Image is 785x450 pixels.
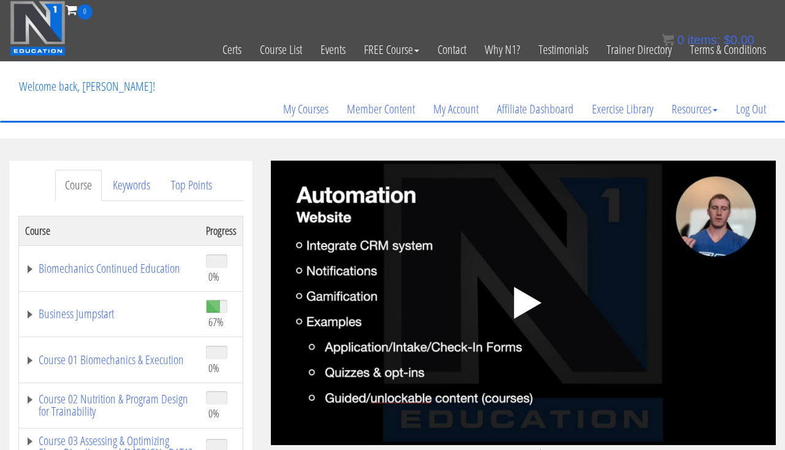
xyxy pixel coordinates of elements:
[25,262,194,275] a: Biomechanics Continued Education
[724,33,730,47] span: $
[311,20,355,80] a: Events
[355,20,428,80] a: FREE Course
[583,80,662,139] a: Exercise Library
[77,4,93,20] span: 0
[213,20,251,80] a: Certs
[161,170,222,201] a: Top Points
[55,170,102,201] a: Course
[662,80,727,139] a: Resources
[208,315,224,329] span: 67%
[208,270,219,283] span: 0%
[597,20,681,80] a: Trainer Directory
[25,354,194,366] a: Course 01 Biomechanics & Execution
[25,393,194,418] a: Course 02 Nutrition & Program Design for Trainability
[251,20,311,80] a: Course List
[662,33,754,47] a: 0 items: $0.00
[424,80,488,139] a: My Account
[727,80,775,139] a: Log Out
[66,1,93,18] a: 0
[488,80,583,139] a: Affiliate Dashboard
[529,20,597,80] a: Testimonials
[25,308,194,320] a: Business Jumpstart
[10,1,66,56] img: n1-education
[677,33,684,47] span: 0
[724,33,754,47] bdi: 0.00
[688,33,720,47] span: items:
[208,361,219,375] span: 0%
[338,80,424,139] a: Member Content
[200,216,243,245] th: Progress
[681,20,775,80] a: Terms & Conditions
[476,20,529,80] a: Why N1?
[208,406,219,420] span: 0%
[274,80,338,139] a: My Courses
[428,20,476,80] a: Contact
[10,62,164,111] p: Welcome back, [PERSON_NAME]!
[662,34,674,46] img: icon11.png
[103,170,160,201] a: Keywords
[19,216,200,245] th: Course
